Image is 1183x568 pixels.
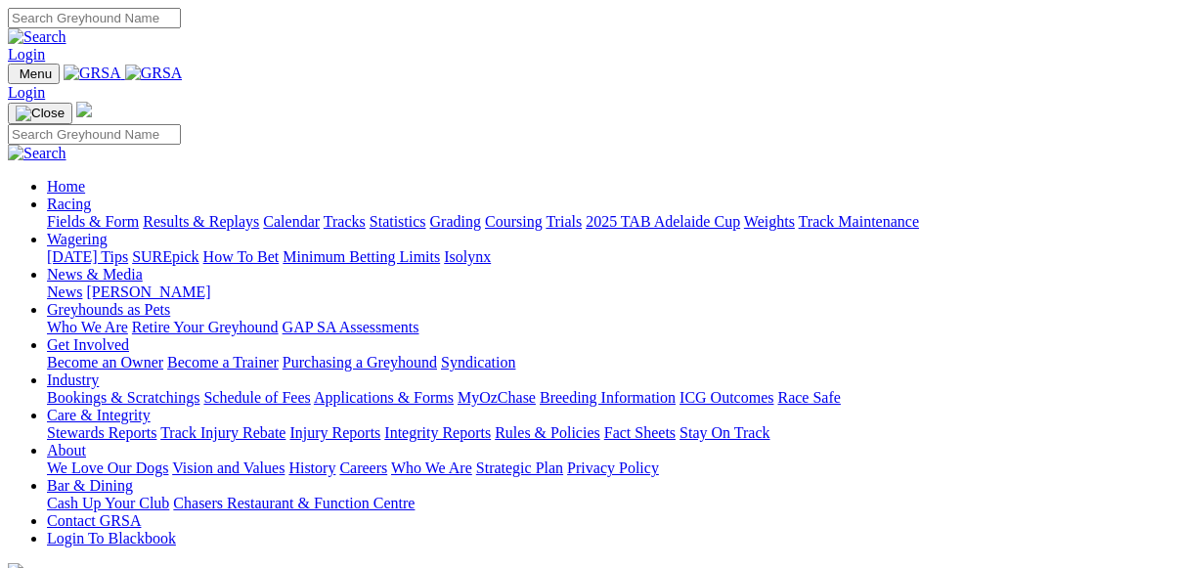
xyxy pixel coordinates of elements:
[47,389,1175,407] div: Industry
[283,319,419,335] a: GAP SA Assessments
[47,266,143,283] a: News & Media
[172,459,285,476] a: Vision and Values
[173,495,415,511] a: Chasers Restaurant & Function Centre
[604,424,676,441] a: Fact Sheets
[444,248,491,265] a: Isolynx
[47,248,1175,266] div: Wagering
[8,28,66,46] img: Search
[143,213,259,230] a: Results & Replays
[16,106,65,121] img: Close
[8,145,66,162] img: Search
[283,248,440,265] a: Minimum Betting Limits
[495,424,600,441] a: Rules & Policies
[47,389,199,406] a: Bookings & Scratchings
[47,213,139,230] a: Fields & Form
[441,354,515,371] a: Syndication
[47,495,1175,512] div: Bar & Dining
[47,284,1175,301] div: News & Media
[125,65,183,82] img: GRSA
[799,213,919,230] a: Track Maintenance
[203,248,280,265] a: How To Bet
[263,213,320,230] a: Calendar
[476,459,563,476] a: Strategic Plan
[47,459,1175,477] div: About
[8,103,72,124] button: Toggle navigation
[47,319,128,335] a: Who We Are
[160,424,285,441] a: Track Injury Rebate
[47,477,133,494] a: Bar & Dining
[567,459,659,476] a: Privacy Policy
[132,319,279,335] a: Retire Your Greyhound
[47,196,91,212] a: Racing
[47,178,85,195] a: Home
[20,66,52,81] span: Menu
[458,389,536,406] a: MyOzChase
[679,424,769,441] a: Stay On Track
[430,213,481,230] a: Grading
[289,424,380,441] a: Injury Reports
[777,389,840,406] a: Race Safe
[47,336,129,353] a: Get Involved
[47,459,168,476] a: We Love Our Dogs
[47,442,86,459] a: About
[203,389,310,406] a: Schedule of Fees
[744,213,795,230] a: Weights
[47,231,108,247] a: Wagering
[47,248,128,265] a: [DATE] Tips
[47,512,141,529] a: Contact GRSA
[339,459,387,476] a: Careers
[283,354,437,371] a: Purchasing a Greyhound
[64,65,121,82] img: GRSA
[47,284,82,300] a: News
[586,213,740,230] a: 2025 TAB Adelaide Cup
[76,102,92,117] img: logo-grsa-white.png
[391,459,472,476] a: Who We Are
[370,213,426,230] a: Statistics
[8,84,45,101] a: Login
[8,8,181,28] input: Search
[288,459,335,476] a: History
[47,424,156,441] a: Stewards Reports
[314,389,454,406] a: Applications & Forms
[47,354,1175,371] div: Get Involved
[485,213,543,230] a: Coursing
[132,248,198,265] a: SUREpick
[47,301,170,318] a: Greyhounds as Pets
[47,213,1175,231] div: Racing
[47,407,151,423] a: Care & Integrity
[540,389,676,406] a: Breeding Information
[8,46,45,63] a: Login
[47,319,1175,336] div: Greyhounds as Pets
[47,530,176,546] a: Login To Blackbook
[384,424,491,441] a: Integrity Reports
[47,495,169,511] a: Cash Up Your Club
[546,213,582,230] a: Trials
[8,64,60,84] button: Toggle navigation
[324,213,366,230] a: Tracks
[8,124,181,145] input: Search
[86,284,210,300] a: [PERSON_NAME]
[47,424,1175,442] div: Care & Integrity
[47,354,163,371] a: Become an Owner
[167,354,279,371] a: Become a Trainer
[47,371,99,388] a: Industry
[679,389,773,406] a: ICG Outcomes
